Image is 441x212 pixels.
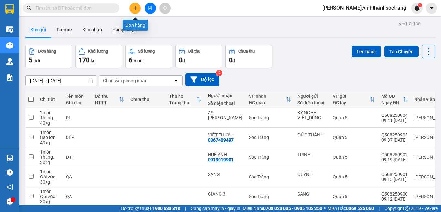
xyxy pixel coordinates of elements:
button: Đã thu0đ [175,45,222,68]
button: Bộ lọc [185,73,219,86]
div: Q508250902 [381,152,408,157]
div: Số điện thoại [297,100,326,105]
span: file-add [148,6,152,10]
th: Toggle SortBy [246,91,294,108]
div: 0367409497 [208,137,234,143]
button: Kho nhận [77,22,107,37]
th: Toggle SortBy [330,91,378,108]
div: Đã thu [95,94,119,99]
div: Số lượng [138,49,155,54]
div: Sóc Trăng [249,174,291,179]
div: Chọn văn phòng nhận [103,77,148,84]
div: HUÊ ANH [208,152,242,157]
sup: 2 [216,70,222,76]
div: Q508250903 [381,132,408,137]
div: KỶ NGHỆ VIỆT_DŨNG [297,110,326,120]
div: Quận 5 [333,115,375,120]
button: Lên hàng [352,46,381,57]
button: Chưa thu0đ [225,45,272,68]
div: Q508250900 [381,191,408,197]
div: VP nhận [249,94,286,99]
div: ver 1.8.138 [399,20,421,27]
div: Ngày ĐH [381,100,403,105]
div: Người gửi [297,94,326,99]
div: 30 kg [40,199,59,204]
span: Cung cấp máy in - giấy in: [191,205,241,212]
button: Kho gửi [25,22,51,37]
img: warehouse-icon [6,155,13,161]
div: Sóc Trăng [249,115,291,120]
span: 170 [79,56,89,64]
img: logo-vxr [5,4,14,14]
div: Q508250901 [381,172,408,177]
img: solution-icon [6,74,13,81]
div: QUỲNH [297,172,326,177]
span: đ [232,58,235,63]
span: search [27,6,31,10]
div: Chi tiết [40,97,59,102]
svg: open [173,78,179,83]
div: GIANG 3 [208,191,242,197]
button: Khối lượng170kg [75,45,122,68]
span: Miền Bắc [327,205,374,212]
div: 2 món [40,110,59,115]
input: Tìm tên, số ĐT hoặc mã đơn [36,5,112,12]
div: 1 món [40,189,59,194]
span: caret-down [429,5,435,11]
div: QA [66,174,88,179]
button: Trên xe [51,22,77,37]
button: Số lượng6món [125,45,172,68]
span: đơn [34,58,42,63]
div: Khối lượng [88,49,108,54]
div: Chưa thu [238,49,255,54]
span: plus [133,6,138,10]
img: warehouse-icon [6,42,13,49]
div: Sóc Trăng [249,194,291,199]
div: VIỆT THUÝ _PHÚ LỘC [208,132,242,137]
div: 30 kg [40,179,59,185]
div: 09:15 [DATE] [381,177,408,182]
span: copyright [405,206,410,211]
div: DL [66,115,88,120]
div: Thùng lớn [40,115,59,120]
div: 0919019901 [208,157,234,162]
span: món [134,58,143,63]
div: ĐỨC THÀNH [297,132,326,137]
img: warehouse-icon [6,58,13,65]
div: 1 món [40,130,59,135]
div: Trạng thái [169,100,196,105]
div: Thu hộ [169,94,196,99]
button: Tạo Chuyến [384,46,419,57]
span: đ [182,58,185,63]
div: ĐTT [66,155,88,160]
th: Toggle SortBy [92,91,127,108]
div: 1 món [40,169,59,174]
sup: 1 [418,3,422,7]
div: 09:12 [DATE] [381,197,408,202]
div: HTTT [95,100,119,105]
div: ĐC giao [249,100,286,105]
strong: 0708 023 035 - 0935 103 250 [263,206,322,211]
span: Miền Nam [243,205,322,212]
div: 09:41 [DATE] [381,118,408,123]
div: Chưa thu [130,97,163,102]
div: Ghi chú [66,100,88,105]
span: [PERSON_NAME].vinhthanhsoctrang [317,4,411,12]
th: Toggle SortBy [378,91,411,108]
div: Sóc Trăng [249,135,291,140]
div: Gói vừa [40,174,59,179]
span: 1 [419,3,421,7]
span: ... [53,115,57,120]
span: ... [53,155,57,160]
div: TRINH [297,152,326,157]
div: Quận 5 [333,194,375,199]
div: 40 kg [40,140,59,145]
div: Quận 5 [333,155,375,160]
div: VP gửi [333,94,370,99]
div: Mã GD [381,94,403,99]
span: kg [91,58,96,63]
strong: 1900 633 818 [152,206,180,211]
div: AS HÀO KIỆT [208,110,242,120]
span: question-circle [7,169,13,176]
div: Thùng lớn [40,155,59,160]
